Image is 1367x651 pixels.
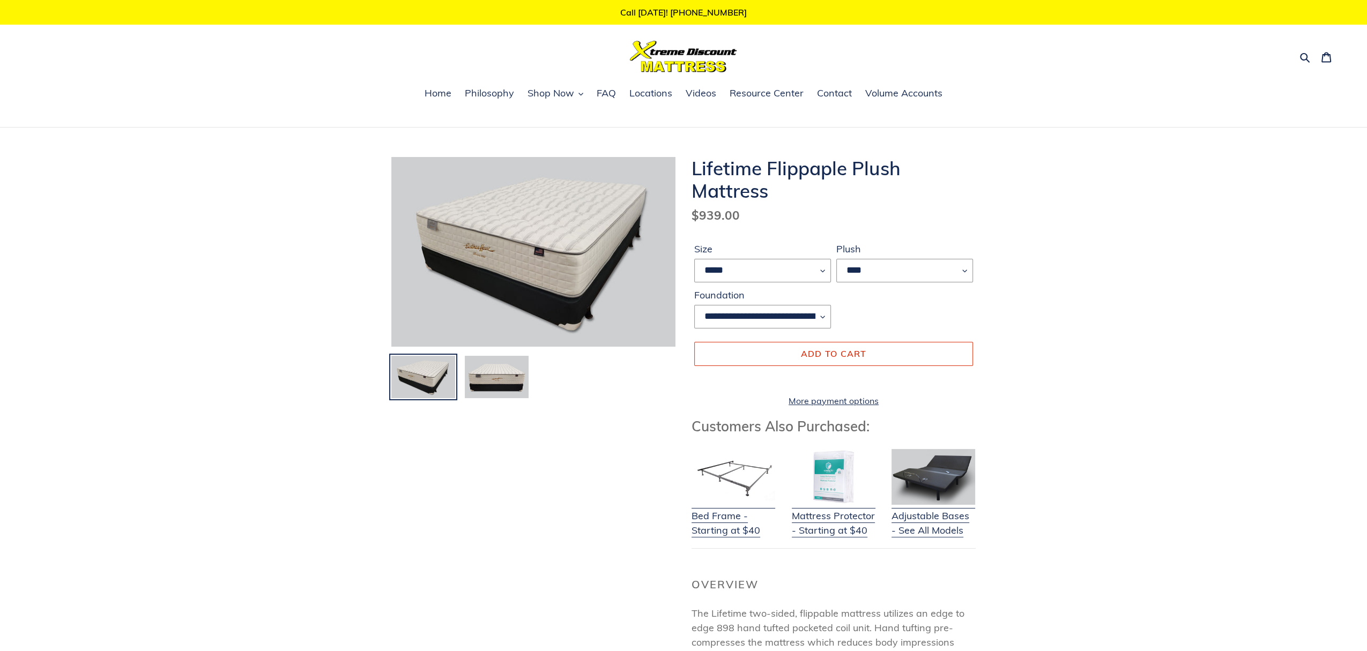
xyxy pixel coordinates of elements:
[680,86,722,102] a: Videos
[792,449,875,505] img: Mattress Protector
[692,578,976,591] h2: Overview
[800,348,866,359] span: Add to cart
[629,87,672,100] span: Locations
[724,86,809,102] a: Resource Center
[692,157,976,202] h1: Lifetime Flippaple Plush Mattress
[624,86,678,102] a: Locations
[891,449,975,505] img: Adjustable Base
[692,207,740,223] span: $939.00
[692,495,775,537] a: Bed Frame - Starting at $40
[865,87,942,100] span: Volume Accounts
[630,41,737,72] img: Xtreme Discount Mattress
[419,86,457,102] a: Home
[390,355,456,400] img: Load image into Gallery viewer, Lifetime-flippable-plush-mattress-and-foundation-angled-view
[459,86,519,102] a: Philosophy
[730,87,804,100] span: Resource Center
[694,342,973,365] button: Add to cart
[812,86,857,102] a: Contact
[692,449,775,505] img: Bed Frame
[694,394,973,407] a: More payment options
[528,87,574,100] span: Shop Now
[817,87,852,100] span: Contact
[891,495,975,537] a: Adjustable Bases - See All Models
[692,418,976,435] h3: Customers Also Purchased:
[694,242,831,256] label: Size
[522,86,589,102] button: Shop Now
[836,242,973,256] label: Plush
[686,87,716,100] span: Videos
[694,288,831,302] label: Foundation
[465,87,514,100] span: Philosophy
[425,87,451,100] span: Home
[792,495,875,537] a: Mattress Protector - Starting at $40
[597,87,616,100] span: FAQ
[464,355,530,400] img: Load image into Gallery viewer, Lifetime-flippable-plush-mattress-and-foundation
[591,86,621,102] a: FAQ
[860,86,948,102] a: Volume Accounts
